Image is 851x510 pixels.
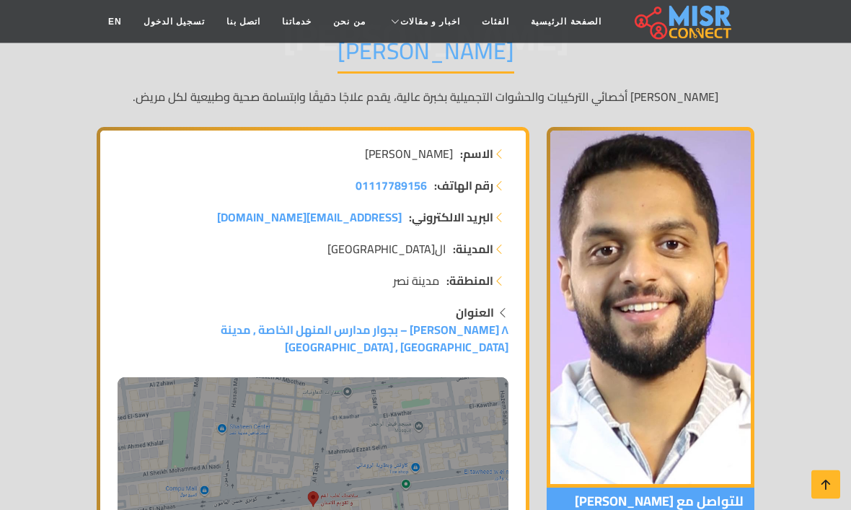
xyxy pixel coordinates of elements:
a: اتصل بنا [216,8,271,35]
strong: الاسم: [460,146,493,163]
a: الفئات [471,8,520,35]
span: ال[GEOGRAPHIC_DATA] [327,241,446,258]
span: 01117789156 [356,175,427,197]
span: [EMAIL_ADDRESS][DOMAIN_NAME] [217,207,402,229]
span: مدينة نصر [393,273,439,290]
p: [PERSON_NAME] أخصائي التركيبات والحشوات التجميلية بخبرة عالية، يقدم علاجًا دقيقًا وابتسامة صحية و... [97,89,754,106]
a: 01117789156 [356,177,427,195]
a: الصفحة الرئيسية [520,8,612,35]
img: الدكتور محمود ورَّاد [547,128,754,488]
strong: البريد الالكتروني: [409,209,493,227]
span: اخبار و مقالات [400,15,461,28]
a: من نحن [322,8,376,35]
h1: [PERSON_NAME] [338,38,514,74]
a: خدماتنا [271,8,322,35]
strong: رقم الهاتف: [434,177,493,195]
a: EN [97,8,133,35]
img: main.misr_connect [635,4,731,40]
a: [EMAIL_ADDRESS][DOMAIN_NAME] [217,209,402,227]
a: اخبار و مقالات [376,8,472,35]
strong: العنوان [456,302,494,324]
a: تسجيل الدخول [133,8,216,35]
strong: المنطقة: [446,273,493,290]
span: [PERSON_NAME] [365,146,453,163]
strong: المدينة: [453,241,493,258]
